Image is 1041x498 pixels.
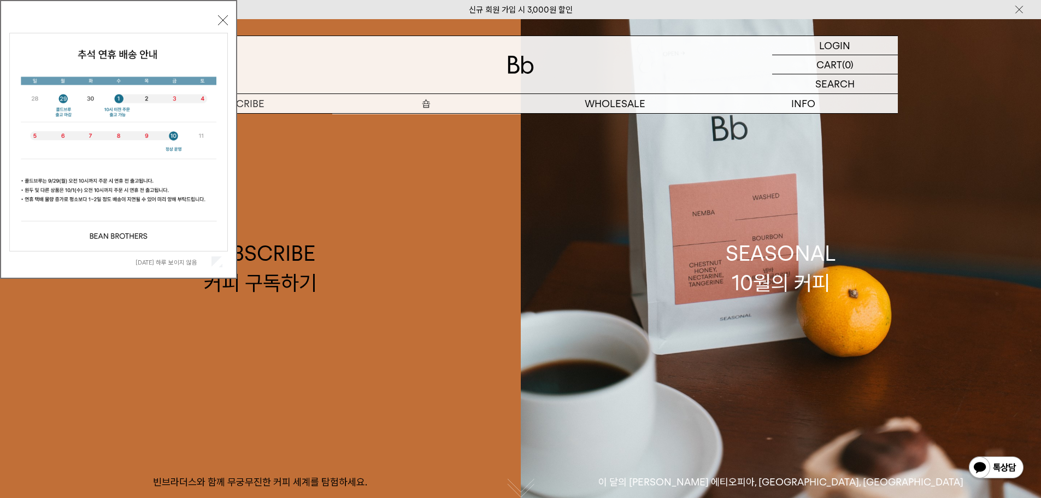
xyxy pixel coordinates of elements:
[204,239,317,297] div: SUBSCRIBE 커피 구독하기
[332,114,521,132] a: 원두
[332,94,521,113] a: 숍
[136,259,209,266] label: [DATE] 하루 보이지 않음
[709,94,898,113] p: INFO
[772,36,898,55] a: LOGIN
[815,74,855,93] p: SEARCH
[469,5,573,15] a: 신규 회원 가입 시 3,000원 할인
[508,56,534,74] img: 로고
[968,455,1025,482] img: 카카오톡 채널 1:1 채팅 버튼
[819,36,850,55] p: LOGIN
[10,33,227,251] img: 5e4d662c6b1424087153c0055ceb1a13_140731.jpg
[726,239,836,297] div: SEASONAL 10월의 커피
[816,55,842,74] p: CART
[218,15,228,25] button: 닫기
[772,55,898,74] a: CART (0)
[521,94,709,113] p: WHOLESALE
[842,55,854,74] p: (0)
